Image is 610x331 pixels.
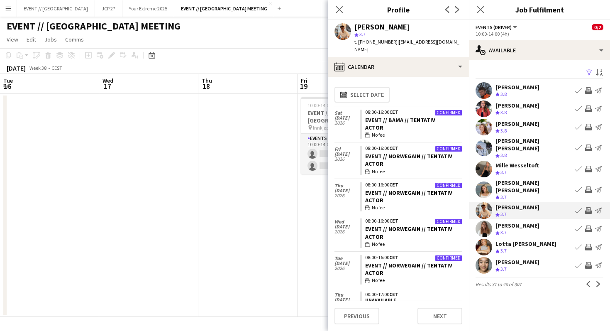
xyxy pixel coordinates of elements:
[2,81,13,91] span: 16
[389,181,398,188] span: CET
[365,297,459,303] div: Unavailable
[365,152,452,160] a: EVENT // NORWEGAIN // TENTATIV
[495,204,539,211] div: [PERSON_NAME]
[476,281,522,287] span: Results 31 to 40 of 307
[360,292,462,303] app-crew-unavailable-period: 00:00-12:00
[500,211,507,217] span: 3.7
[495,179,572,194] div: [PERSON_NAME] [PERSON_NAME]
[365,182,462,187] div: 08:00-16:00
[372,240,385,248] span: No fee
[307,102,341,108] span: 10:00-14:00 (4h)
[495,240,556,248] div: Lotta [PERSON_NAME]
[435,110,462,116] div: Confirmed
[500,248,507,254] span: 3.7
[365,110,462,115] div: 08:00-16:00
[435,218,462,225] div: Confirmed
[354,23,410,31] div: [PERSON_NAME]
[495,137,572,152] div: [PERSON_NAME] [PERSON_NAME]
[365,124,462,131] div: Actor
[334,193,360,198] span: 2026
[334,120,360,125] span: 2026
[365,160,462,167] div: Actor
[365,262,452,269] a: EVENT // NORWEGAIN // TENTATIV
[334,308,379,324] button: Previous
[334,261,360,266] span: [DATE]
[334,292,360,297] span: Thu
[202,77,212,84] span: Thu
[469,4,610,15] h3: Job Fulfilment
[102,77,113,84] span: Wed
[334,219,360,224] span: Wed
[334,224,360,229] span: [DATE]
[500,229,507,235] span: 3.7
[17,0,95,17] button: EVENT // [GEOGRAPHIC_DATA]
[334,87,390,103] button: Select date
[334,188,360,193] span: [DATE]
[359,31,366,37] span: 3.7
[365,255,462,260] div: 08:00-16:00
[95,0,122,17] button: JCP 27
[365,116,435,124] a: EVENT // BAMA // TENTATIV
[354,39,459,52] span: | [EMAIL_ADDRESS][DOMAIN_NAME]
[65,36,84,43] span: Comms
[313,125,329,131] span: Innkjøp
[476,24,518,30] button: Events (Driver)
[372,168,385,175] span: No fee
[334,229,360,234] span: 2026
[389,218,398,224] span: CET
[354,39,398,45] span: t. [PHONE_NUMBER]
[300,81,307,91] span: 19
[334,256,360,261] span: Tue
[365,218,462,223] div: 08:00-16:00
[365,146,462,151] div: 08:00-16:00
[476,31,603,37] div: 10:00-14:00 (4h)
[3,34,22,45] a: View
[44,36,57,43] span: Jobs
[435,182,462,189] div: Confirmed
[334,297,360,302] span: [DATE]
[334,147,360,152] span: Fri
[62,34,87,45] a: Comms
[200,81,212,91] span: 18
[495,222,539,229] div: [PERSON_NAME]
[365,225,452,233] a: EVENT // NORWEGAIN // TENTATIV
[372,131,385,139] span: No fee
[435,146,462,152] div: Confirmed
[417,308,462,324] button: Next
[389,291,398,297] span: CET
[3,77,13,84] span: Tue
[301,134,394,174] app-card-role: Events (Driver)0/210:00-14:00 (4h)
[23,34,39,45] a: Edit
[7,64,26,72] div: [DATE]
[372,204,385,211] span: No fee
[500,109,507,115] span: 3.8
[334,152,360,157] span: [DATE]
[27,65,48,71] span: Week 38
[328,4,469,15] h3: Profile
[334,110,360,115] span: Sat
[389,254,398,260] span: CET
[495,83,539,91] div: [PERSON_NAME]
[389,109,398,115] span: CET
[500,169,507,175] span: 3.7
[174,0,274,17] button: EVENT // [GEOGRAPHIC_DATA] MEETING
[301,97,394,174] app-job-card: 10:00-14:00 (4h)0/2EVENT // [GEOGRAPHIC_DATA]// Innkjøp Innkjøp1 RoleEvents (Driver)0/210:00-14:0...
[334,183,360,188] span: Thu
[27,36,36,43] span: Edit
[7,36,18,43] span: View
[301,109,394,124] h3: EVENT // [GEOGRAPHIC_DATA]// Innkjøp
[301,77,307,84] span: Fri
[334,115,360,120] span: [DATE]
[495,102,539,109] div: [PERSON_NAME]
[365,233,462,240] div: Actor
[500,194,507,200] span: 3.7
[500,91,507,97] span: 3.8
[51,65,62,71] div: CEST
[334,266,360,271] span: 2026
[334,157,360,162] span: 2026
[101,81,113,91] span: 17
[7,20,181,32] h1: EVENT // [GEOGRAPHIC_DATA] MEETING
[435,255,462,261] div: Confirmed
[122,0,174,17] button: Your Extreme 2025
